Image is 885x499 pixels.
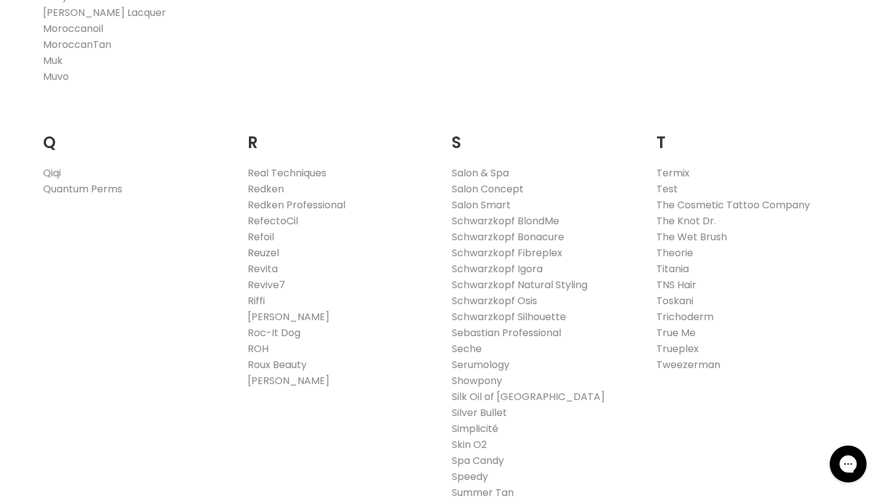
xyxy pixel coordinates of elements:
[248,262,278,276] a: Revita
[43,53,63,68] a: Muk
[452,278,588,292] a: Schwarzkopf Natural Styling
[43,69,69,84] a: Muvo
[452,422,498,436] a: Simplicité
[452,182,524,196] a: Salon Concept
[656,262,689,276] a: Titania
[452,214,559,228] a: Schwarzkopf BlondMe
[452,198,511,212] a: Salon Smart
[248,278,285,292] a: Revive7
[452,262,543,276] a: Schwarzkopf Igora
[43,6,166,20] a: [PERSON_NAME] Lacquer
[248,230,274,244] a: Refoil
[656,246,693,260] a: Theorie
[656,342,699,356] a: Trueplex
[452,454,504,468] a: Spa Candy
[248,374,329,388] a: [PERSON_NAME]
[43,166,61,180] a: Qiqi
[656,326,696,340] a: True Me
[656,358,720,372] a: Tweezerman
[452,310,566,324] a: Schwarzkopf Silhouette
[248,326,301,340] a: Roc-It Dog
[452,342,482,356] a: Seche
[452,438,487,452] a: Skin O2
[248,342,269,356] a: ROH
[452,246,562,260] a: Schwarzkopf Fibreplex
[452,390,605,404] a: Silk Oil of [GEOGRAPHIC_DATA]
[452,358,509,372] a: Serumology
[248,198,345,212] a: Redken Professional
[656,230,727,244] a: The Wet Brush
[656,294,693,308] a: Toskani
[248,246,279,260] a: Reuzel
[452,470,488,484] a: Speedy
[656,166,690,180] a: Termix
[43,37,111,52] a: MoroccanTan
[656,198,810,212] a: The Cosmetic Tattoo Company
[824,441,873,487] iframe: Gorgias live chat messenger
[248,214,298,228] a: RefectoCil
[248,358,307,372] a: Roux Beauty
[248,166,326,180] a: Real Techniques
[248,114,434,155] h2: R
[656,278,696,292] a: TNS Hair
[452,230,564,244] a: Schwarzkopf Bonacure
[656,114,843,155] h2: T
[452,114,638,155] h2: S
[248,294,265,308] a: Riffi
[43,114,229,155] h2: Q
[452,406,507,420] a: Silver Bullet
[43,22,103,36] a: Moroccanoil
[656,310,714,324] a: Trichoderm
[452,166,509,180] a: Salon & Spa
[248,310,329,324] a: [PERSON_NAME]
[43,182,122,196] a: Quantum Perms
[452,294,537,308] a: Schwarzkopf Osis
[452,374,502,388] a: Showpony
[656,214,716,228] a: The Knot Dr.
[248,182,284,196] a: Redken
[656,182,678,196] a: Test
[452,326,561,340] a: Sebastian Professional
